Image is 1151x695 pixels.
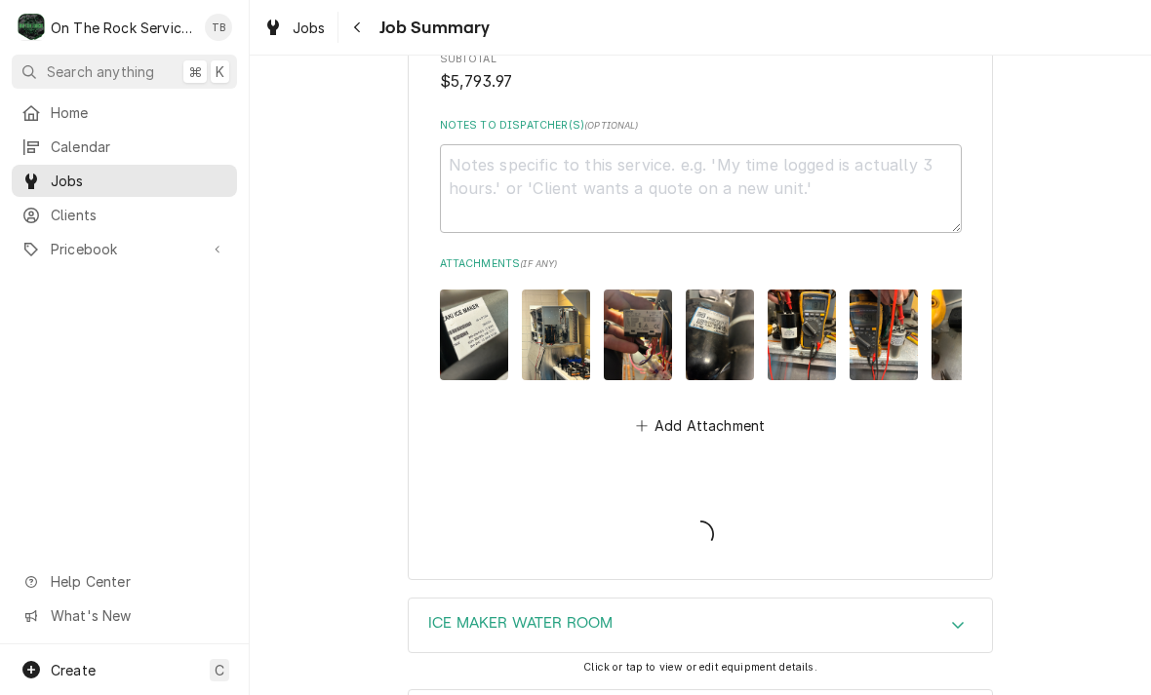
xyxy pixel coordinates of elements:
[51,205,227,225] span: Clients
[205,14,232,41] div: Todd Brady's Avatar
[409,598,992,653] div: Accordion Header
[520,258,557,269] span: ( if any )
[205,14,232,41] div: TB
[256,12,334,44] a: Jobs
[440,52,962,94] div: Subtotal
[932,290,1000,380] img: HT6m2wDkTVuou8hNr2Ls
[440,118,962,134] label: Notes to Dispatcher(s)
[440,256,962,439] div: Attachments
[342,12,374,43] button: Navigate back
[374,15,491,41] span: Job Summary
[440,256,962,272] label: Attachments
[850,290,918,380] img: pa1LRpjSy6R7zwdcZS5A
[12,199,237,231] a: Clients
[51,239,198,259] span: Pricebook
[686,290,754,380] img: 4Vtmn0L9RD2LTFsXpO3h
[768,290,836,380] img: V9fPyD5XR7WJBVhEiw4d
[440,70,962,94] span: Subtotal
[51,102,227,123] span: Home
[216,61,224,82] span: K
[51,662,96,678] span: Create
[188,61,202,82] span: ⌘
[51,171,227,191] span: Jobs
[440,118,962,233] div: Notes to Dispatcher(s)
[632,412,769,440] button: Add Attachment
[12,131,237,163] a: Calendar
[47,61,154,82] span: Search anything
[51,605,225,626] span: What's New
[583,661,817,674] span: Click or tap to view or edit equipment details.
[51,571,225,592] span: Help Center
[12,599,237,632] a: Go to What's New
[51,136,227,157] span: Calendar
[440,72,512,91] span: $5,793.97
[440,290,508,380] img: LsjNVMNcQ2ynRuUVJPFk
[604,290,672,380] img: MN8wgBmFTmCUk5FHSb7w
[12,165,237,197] a: Jobs
[18,14,45,41] div: O
[440,52,962,67] span: Subtotal
[12,565,237,598] a: Go to Help Center
[12,55,237,89] button: Search anything⌘K
[293,18,326,38] span: Jobs
[584,120,639,131] span: ( optional )
[51,18,194,38] div: On The Rock Services
[215,660,224,680] span: C
[18,14,45,41] div: On The Rock Services's Avatar
[428,614,613,633] h3: ICE MAKER WATER ROOM
[409,598,992,653] button: Accordion Details Expand Trigger
[408,598,993,654] div: ICE MAKER WATER ROOM
[12,233,237,265] a: Go to Pricebook
[522,290,590,380] img: d7sy6aBrRuhTPnoXByHZ
[687,515,714,556] span: Loading...
[12,97,237,129] a: Home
